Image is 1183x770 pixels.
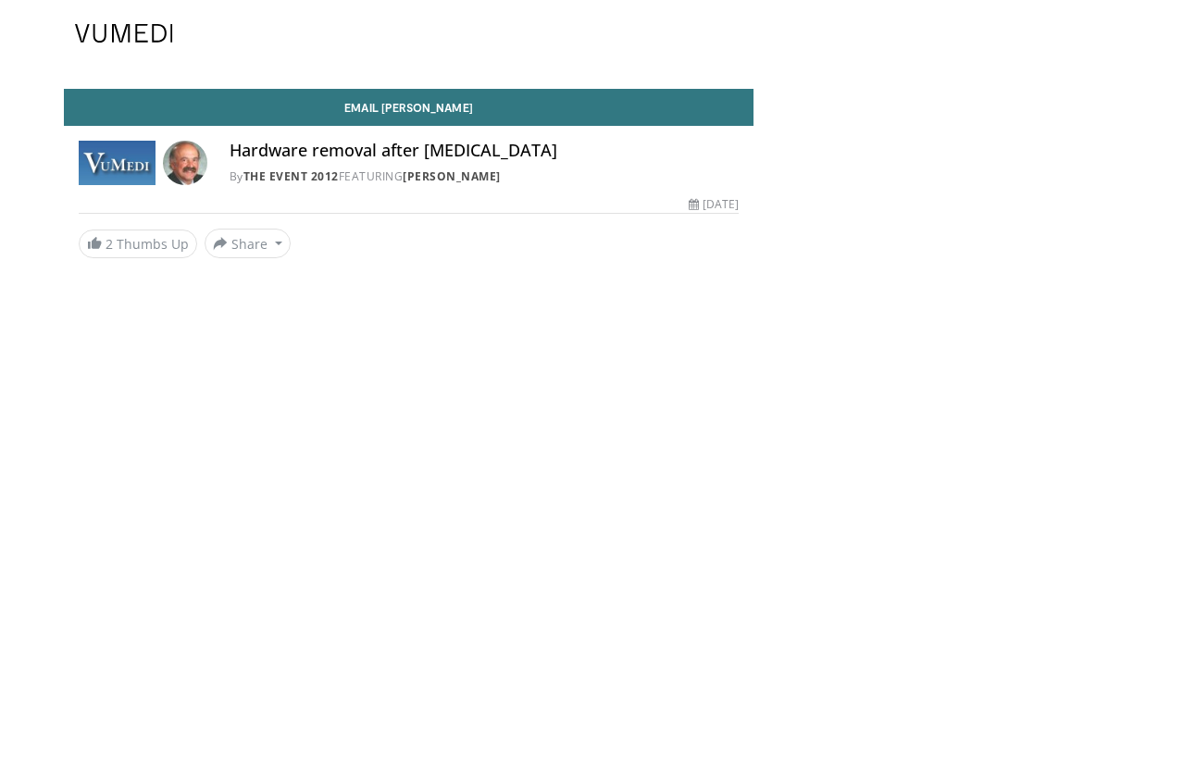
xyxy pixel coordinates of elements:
img: VuMedi Logo [75,24,173,43]
div: [DATE] [689,196,739,213]
button: Share [205,229,291,258]
h4: Hardware removal after [MEDICAL_DATA] [230,141,739,161]
div: By FEATURING [230,168,739,185]
img: The Event 2012 [79,141,156,185]
a: [PERSON_NAME] [403,168,501,184]
span: 2 [106,235,113,253]
img: Avatar [163,141,207,185]
a: 2 Thumbs Up [79,230,197,258]
a: The Event 2012 [243,168,339,184]
a: Email [PERSON_NAME] [64,89,753,126]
